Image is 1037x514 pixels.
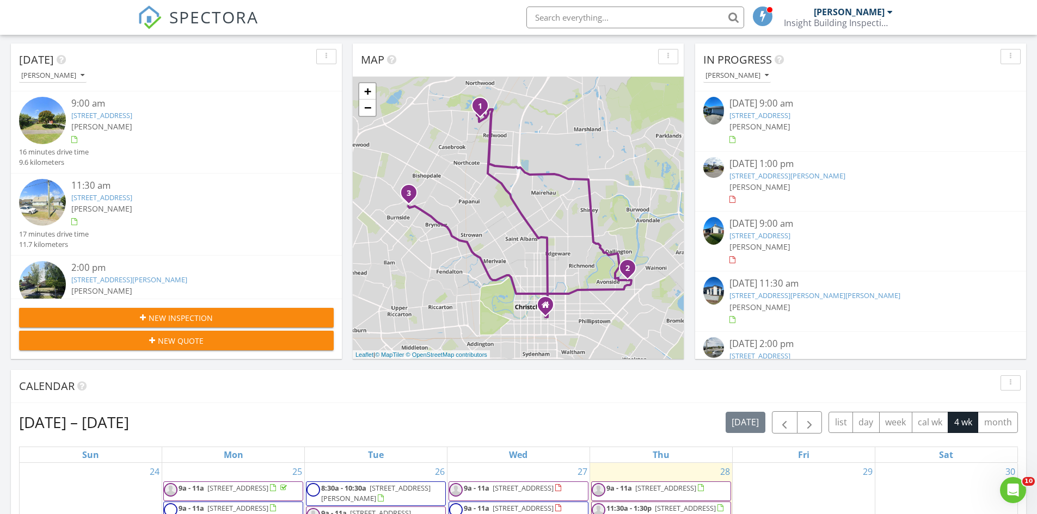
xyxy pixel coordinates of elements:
[703,337,1018,386] a: [DATE] 2:00 pm [STREET_ADDRESS] [PERSON_NAME]
[703,69,771,83] button: [PERSON_NAME]
[575,463,590,480] a: Go to August 27, 2025
[814,7,885,17] div: [PERSON_NAME]
[71,97,308,110] div: 9:00 am
[507,447,530,462] a: Wednesday
[179,503,279,513] a: 9a - 11a [STREET_ADDRESS]
[321,483,431,503] span: [STREET_ADDRESS][PERSON_NAME]
[355,351,373,358] a: Leaflet
[19,239,89,250] div: 11.7 kilometers
[703,52,772,67] span: In Progress
[635,483,696,493] span: [STREET_ADDRESS]
[861,463,875,480] a: Go to August 29, 2025
[729,182,790,192] span: [PERSON_NAME]
[71,275,187,284] a: [STREET_ADDRESS][PERSON_NAME]
[703,97,724,125] img: 9263379%2Fcover_photos%2Fd51ELcTxDrgSyUEltpGi%2Fsmall.9263379-1755208559158
[366,447,386,462] a: Tuesday
[606,483,707,493] a: 9a - 11a [STREET_ADDRESS]
[464,483,564,493] a: 9a - 11a [STREET_ADDRESS]
[207,483,268,493] span: [STREET_ADDRESS]
[526,7,744,28] input: Search everything...
[433,463,447,480] a: Go to August 26, 2025
[449,481,588,501] a: 9a - 11a [STREET_ADDRESS]
[655,503,716,513] span: [STREET_ADDRESS]
[729,277,992,290] div: [DATE] 11:30 am
[19,411,129,433] h2: [DATE] – [DATE]
[729,337,992,351] div: [DATE] 2:00 pm
[729,157,992,171] div: [DATE] 1:00 pm
[148,463,162,480] a: Go to August 24, 2025
[703,217,1018,265] a: [DATE] 9:00 am [STREET_ADDRESS] [PERSON_NAME]
[19,97,334,168] a: 9:00 am [STREET_ADDRESS] [PERSON_NAME] 16 minutes drive time 9.6 kilometers
[729,290,900,300] a: [STREET_ADDRESS][PERSON_NAME][PERSON_NAME]
[729,351,790,361] a: [STREET_ADDRESS]
[71,179,308,193] div: 11:30 am
[729,171,845,181] a: [STREET_ADDRESS][PERSON_NAME]
[169,5,259,28] span: SPECTORA
[19,229,89,239] div: 17 minutes drive time
[449,483,463,497] img: default-user-f0147aede5fd5fa78ca7ade42f37bd4542148d508eef1c3d3ea960f66861d68b.jpg
[71,121,132,132] span: [PERSON_NAME]
[852,412,880,433] button: day
[772,411,797,434] button: Previous
[937,447,955,462] a: Saturday
[19,147,89,157] div: 16 minutes drive time
[19,179,334,250] a: 11:30 am [STREET_ADDRESS] [PERSON_NAME] 17 minutes drive time 11.7 kilometers
[606,483,632,493] span: 9a - 11a
[493,483,554,493] span: [STREET_ADDRESS]
[628,268,634,274] div: 34 Dunarnan St, Christchurch, Canterbury Region 8061
[19,261,334,332] a: 2:00 pm [STREET_ADDRESS][PERSON_NAME] [PERSON_NAME] 17 minutes drive time 10.2 kilometers
[21,72,84,79] div: [PERSON_NAME]
[703,157,1018,206] a: [DATE] 1:00 pm [STREET_ADDRESS][PERSON_NAME] [PERSON_NAME]
[625,265,630,273] i: 2
[71,286,132,296] span: [PERSON_NAME]
[545,305,552,311] div: 146a Lichfield St, Christchurch CANTERBURY 8023
[464,483,489,493] span: 9a - 11a
[726,412,765,433] button: [DATE]
[478,103,482,110] i: 1
[321,483,431,503] a: 8:30a - 10:30a [STREET_ADDRESS][PERSON_NAME]
[912,412,949,433] button: cal wk
[71,203,132,214] span: [PERSON_NAME]
[978,412,1018,433] button: month
[359,100,376,116] a: Zoom out
[19,157,89,168] div: 9.6 kilometers
[19,379,75,393] span: Calendar
[361,52,384,67] span: Map
[705,72,769,79] div: [PERSON_NAME]
[19,331,334,350] button: New Quote
[19,52,54,67] span: [DATE]
[729,302,790,312] span: [PERSON_NAME]
[375,351,404,358] a: © MapTiler
[71,193,132,202] a: [STREET_ADDRESS]
[149,312,213,324] span: New Inspection
[797,411,823,434] button: Next
[729,231,790,240] a: [STREET_ADDRESS]
[222,447,246,462] a: Monday
[321,483,366,493] span: 8:30a - 10:30a
[407,190,411,197] i: 3
[651,447,672,462] a: Thursday
[359,83,376,100] a: Zoom in
[406,351,487,358] a: © OpenStreetMap contributors
[138,5,162,29] img: The Best Home Inspection Software - Spectora
[703,157,724,178] img: streetview
[703,337,724,358] img: streetview
[306,481,446,506] a: 8:30a - 10:30a [STREET_ADDRESS][PERSON_NAME]
[703,97,1018,145] a: [DATE] 9:00 am [STREET_ADDRESS] [PERSON_NAME]
[606,503,652,513] span: 11:30a - 1:30p
[464,503,489,513] span: 9a - 11a
[306,483,320,497] img: empty_for_report.png
[718,463,732,480] a: Go to August 28, 2025
[729,217,992,231] div: [DATE] 9:00 am
[729,97,992,110] div: [DATE] 9:00 am
[592,483,605,497] img: default-user-f0147aede5fd5fa78ca7ade42f37bd4542148d508eef1c3d3ea960f66861d68b.jpg
[464,503,564,513] a: 9a - 11a [STREET_ADDRESS]
[19,261,66,308] img: streetview
[948,412,978,433] button: 4 wk
[353,350,490,360] div: |
[729,121,790,132] span: [PERSON_NAME]
[703,277,1018,325] a: [DATE] 11:30 am [STREET_ADDRESS][PERSON_NAME][PERSON_NAME] [PERSON_NAME]
[19,179,66,226] img: streetview
[80,447,101,462] a: Sunday
[164,483,177,497] img: default-user-f0147aede5fd5fa78ca7ade42f37bd4542148d508eef1c3d3ea960f66861d68b.jpg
